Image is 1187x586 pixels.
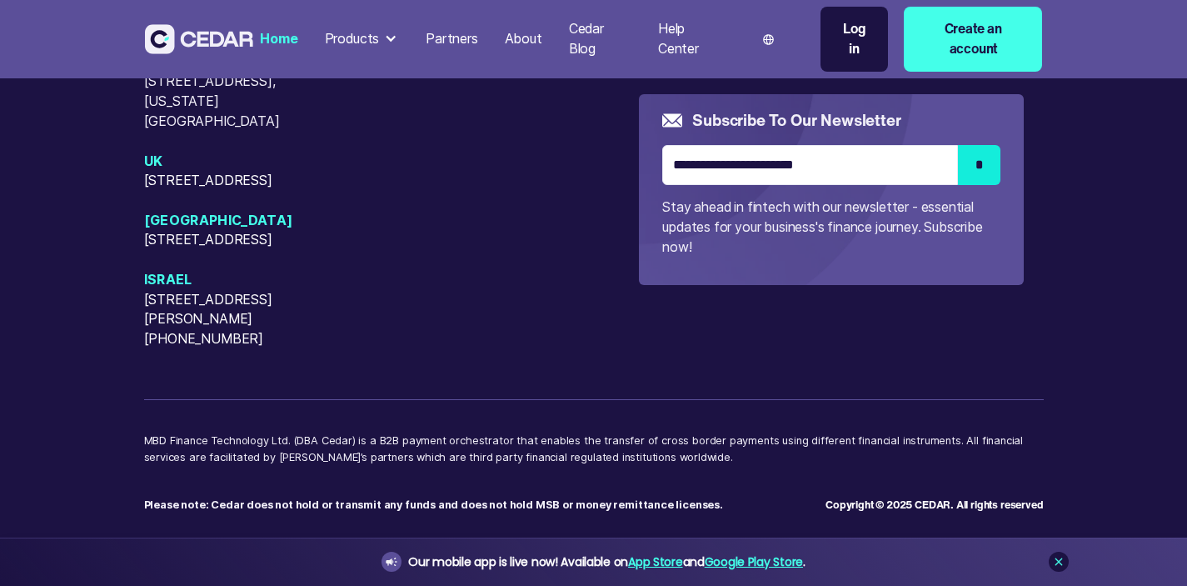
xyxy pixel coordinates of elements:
[705,553,803,570] a: Google Play Store
[426,29,478,49] div: Partners
[385,555,398,568] img: announcement
[253,21,304,58] a: Home
[658,19,726,59] div: Help Center
[692,109,900,132] h5: Subscribe to our newsletter
[505,29,542,49] div: About
[662,109,1000,258] form: Email Form
[144,171,352,191] span: [STREET_ADDRESS]
[144,211,352,231] span: [GEOGRAPHIC_DATA]
[651,11,733,68] a: Help Center
[569,19,631,59] div: Cedar Blog
[628,553,682,570] a: App Store
[662,198,1000,258] p: Stay ahead in fintech with our newsletter - essential updates for your business's finance journey...
[318,23,406,56] div: Products
[498,21,549,58] a: About
[562,11,638,68] a: Cedar Blog
[325,29,380,49] div: Products
[837,19,871,59] div: Log in
[144,498,723,511] strong: Please note: Cedar does not hold or transmit any funds and does not hold MSB or money remittance ...
[260,29,297,49] div: Home
[144,270,352,290] span: Israel
[144,72,352,132] span: [STREET_ADDRESS], [US_STATE][GEOGRAPHIC_DATA]
[904,7,1042,72] a: Create an account
[419,21,485,58] a: Partners
[144,290,352,349] span: [STREET_ADDRESS][PERSON_NAME][PHONE_NUMBER]
[820,7,888,72] a: Log in
[144,152,352,172] span: UK
[825,497,1043,513] div: Copyright © 2025 CEDAR. All rights reserved
[144,481,826,513] p: ‍
[408,552,805,573] div: Our mobile app is live now! Available on and .
[144,230,352,250] span: [STREET_ADDRESS]
[144,433,1044,481] p: MBD Finance Technology Ltd. (DBA Cedar) is a B2B payment orchestrator that enables the transfer o...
